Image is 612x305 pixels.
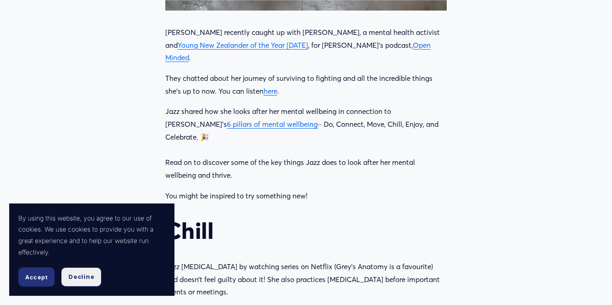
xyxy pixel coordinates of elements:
p: [PERSON_NAME] recently caught up with [PERSON_NAME], a mental health activist and , for [PERSON_N... [165,26,447,64]
a: 6 pillars of mental wellbeing [227,120,318,129]
button: Accept [18,267,55,287]
span: Decline [68,273,94,281]
section: Cookie banner [9,203,174,296]
p: You might be inspired to try something new! [165,190,447,203]
a: Young New Zealander of the Year [DATE] [178,41,308,50]
p: By using this website, you agree to our use of cookies. We use cookies to provide you with a grea... [18,213,165,258]
p: They chatted about her journey of surviving to fighting and all the incredible things she’s up to... [165,72,447,97]
p: Jazz shared how she looks after her mental wellbeing in connection to [PERSON_NAME]’s ⏤ Do, Conne... [165,105,447,181]
span: Accept [25,274,48,281]
button: Decline [61,267,101,287]
h2: Chill [165,218,447,245]
a: here [264,87,277,96]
